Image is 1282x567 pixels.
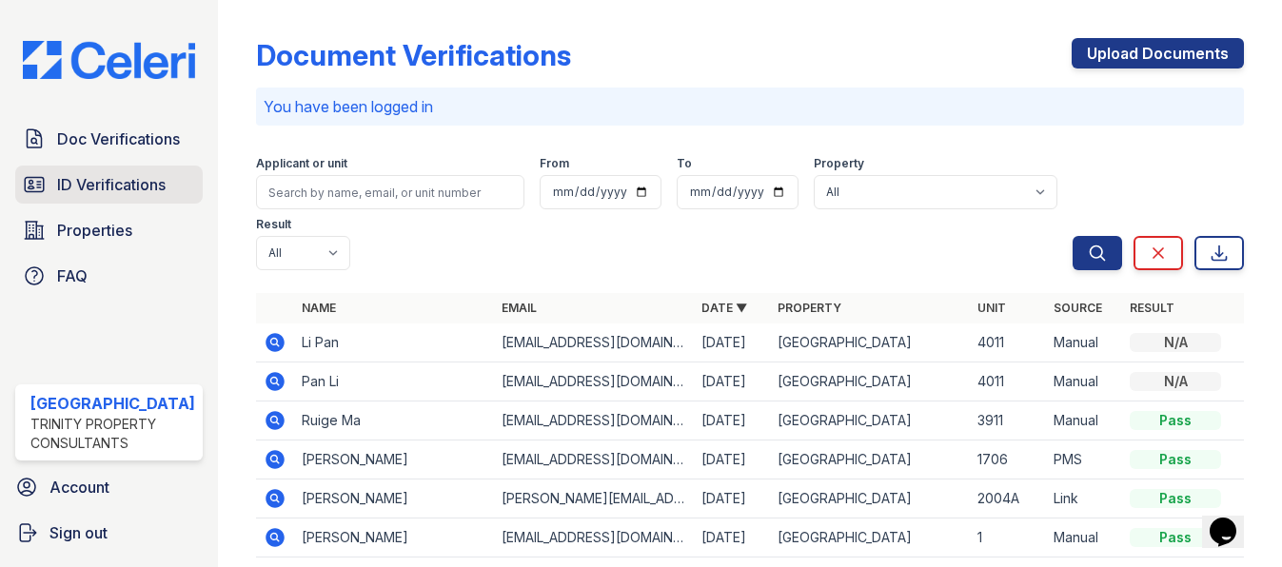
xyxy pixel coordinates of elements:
label: Result [256,217,291,232]
td: [PERSON_NAME] [294,518,494,557]
td: [GEOGRAPHIC_DATA] [770,518,970,557]
td: PMS [1046,440,1122,479]
td: Manual [1046,518,1122,557]
td: [PERSON_NAME] [294,440,494,479]
span: Sign out [49,521,108,544]
a: Upload Documents [1072,38,1244,68]
td: [DATE] [694,323,770,362]
td: [EMAIL_ADDRESS][DOMAIN_NAME] [494,440,694,479]
input: Search by name, email, or unit number [256,175,524,209]
p: You have been logged in [264,95,1236,118]
div: Pass [1130,489,1221,508]
label: From [540,156,569,171]
td: Li Pan [294,323,494,362]
a: FAQ [15,257,203,295]
a: Name [302,301,336,315]
a: Sign out [8,514,210,552]
label: Property [814,156,864,171]
td: [EMAIL_ADDRESS][DOMAIN_NAME] [494,362,694,401]
span: FAQ [57,264,88,287]
td: Manual [1046,362,1122,401]
label: To [677,156,692,171]
a: ID Verifications [15,166,203,204]
td: 3911 [970,401,1046,440]
label: Applicant or unit [256,156,347,171]
td: 4011 [970,362,1046,401]
span: Account [49,476,109,499]
td: [GEOGRAPHIC_DATA] [770,479,970,518]
td: 1 [970,518,1046,557]
div: [GEOGRAPHIC_DATA] [30,392,195,415]
td: [EMAIL_ADDRESS][DOMAIN_NAME] [494,518,694,557]
div: Pass [1130,528,1221,547]
td: [DATE] [694,440,770,479]
td: [DATE] [694,401,770,440]
img: CE_Logo_Blue-a8612792a0a2168367f1c8372b55b34899dd931a85d93a1a3d3e32e68fde9ad4.png [8,41,210,80]
td: [GEOGRAPHIC_DATA] [770,440,970,479]
td: [GEOGRAPHIC_DATA] [770,323,970,362]
td: [EMAIL_ADDRESS][DOMAIN_NAME] [494,401,694,440]
td: [EMAIL_ADDRESS][DOMAIN_NAME] [494,323,694,362]
div: N/A [1130,372,1221,391]
td: [PERSON_NAME] [294,479,494,518]
td: [GEOGRAPHIC_DATA] [770,401,970,440]
a: Email [502,301,537,315]
a: Account [8,468,210,506]
td: Manual [1046,401,1122,440]
div: Pass [1130,411,1221,430]
div: Pass [1130,450,1221,469]
td: 1706 [970,440,1046,479]
div: Document Verifications [256,38,571,72]
td: Pan Li [294,362,494,401]
td: [DATE] [694,518,770,557]
iframe: chat widget [1202,491,1263,548]
a: Date ▼ [701,301,747,315]
td: [DATE] [694,479,770,518]
a: Doc Verifications [15,120,203,158]
a: Property [778,301,841,315]
a: Properties [15,211,203,249]
a: Unit [977,301,1006,315]
a: Result [1130,301,1174,315]
span: ID Verifications [57,173,166,196]
td: Ruige Ma [294,401,494,440]
td: Manual [1046,323,1122,362]
div: Trinity Property Consultants [30,415,195,453]
td: [DATE] [694,362,770,401]
span: Properties [57,219,132,242]
a: Source [1054,301,1102,315]
span: Doc Verifications [57,127,180,150]
td: Link [1046,479,1122,518]
div: N/A [1130,333,1221,352]
td: 4011 [970,323,1046,362]
td: [GEOGRAPHIC_DATA] [770,362,970,401]
td: [PERSON_NAME][EMAIL_ADDRESS][PERSON_NAME][DOMAIN_NAME] [494,479,694,518]
td: 2004A [970,479,1046,518]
